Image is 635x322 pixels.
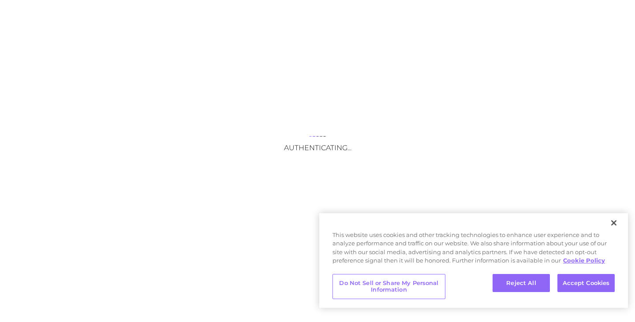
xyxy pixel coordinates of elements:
[332,274,445,299] button: Do Not Sell or Share My Personal Information, Opens the preference center dialog
[229,144,406,152] h3: Authenticating...
[319,213,628,308] div: Cookie banner
[319,213,628,308] div: Privacy
[557,274,615,292] button: Accept Cookies
[319,231,628,270] div: This website uses cookies and other tracking technologies to enhance user experience and to analy...
[563,257,605,264] a: More information about your privacy, opens in a new tab
[493,274,550,292] button: Reject All
[604,213,624,233] button: Close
